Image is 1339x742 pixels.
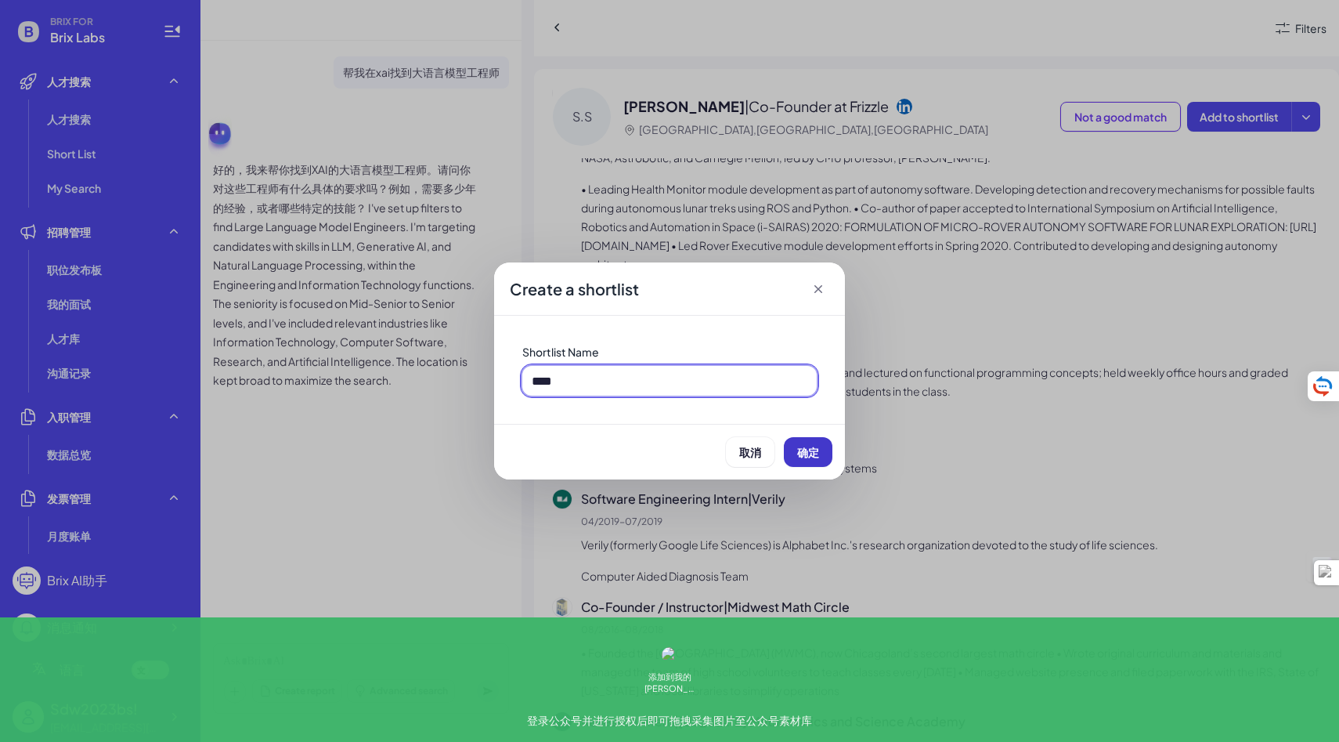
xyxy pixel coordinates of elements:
button: 确定 [784,437,832,467]
span: 确定 [797,445,819,459]
button: 取消 [726,437,774,467]
div: Shortlist Name [522,344,817,360]
span: Create a shortlist [510,278,639,300]
span: 取消 [739,445,761,459]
